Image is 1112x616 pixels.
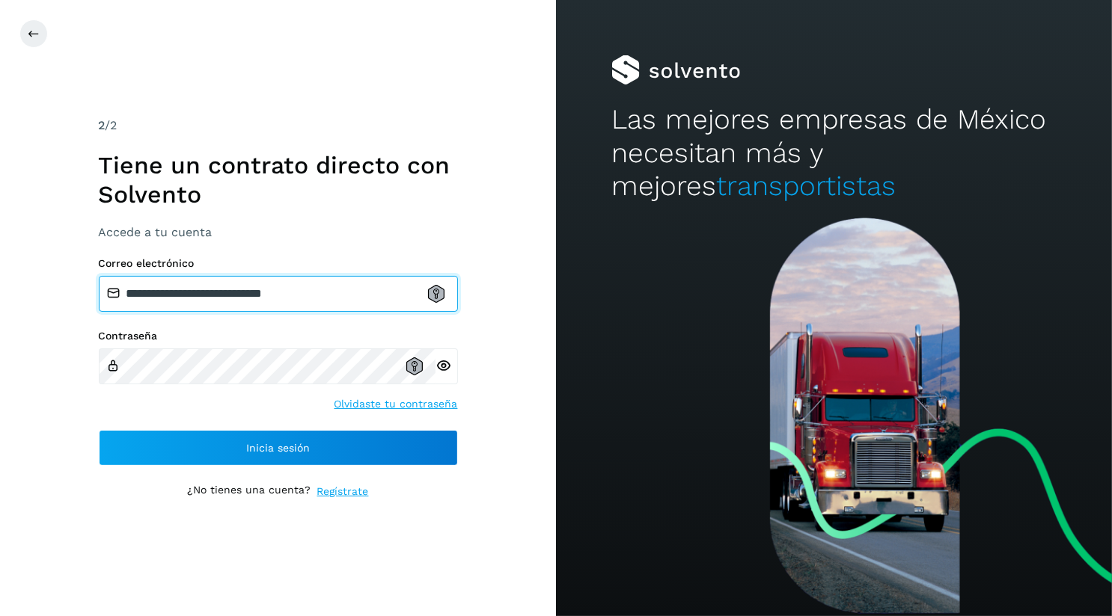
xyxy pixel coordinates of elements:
[99,225,458,239] h3: Accede a tu cuenta
[99,151,458,209] h1: Tiene un contrato directo con Solvento
[99,257,458,270] label: Correo electrónico
[99,330,458,342] label: Contraseña
[99,118,106,132] span: 2
[188,484,311,499] p: ¿No tienes una cuenta?
[317,484,369,499] a: Regístrate
[716,170,896,202] span: transportistas
[99,117,458,135] div: /2
[611,103,1056,203] h2: Las mejores empresas de México necesitan más y mejores
[99,430,458,466] button: Inicia sesión
[334,396,458,412] a: Olvidaste tu contraseña
[246,443,310,453] span: Inicia sesión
